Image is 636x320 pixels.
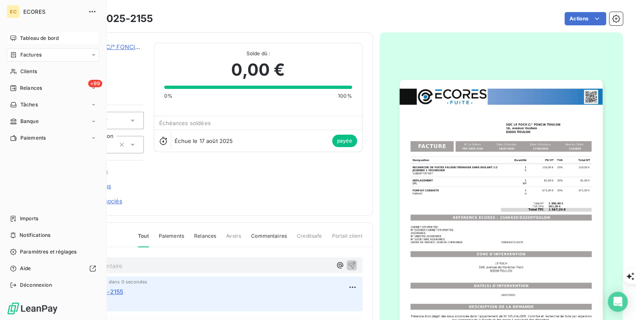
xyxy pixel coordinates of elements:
[159,120,211,126] span: Échéances soldées
[109,279,147,284] span: dans 0 secondes
[20,34,59,42] span: Tableau de bord
[565,12,606,25] button: Actions
[297,232,322,246] span: Creditsafe
[20,265,31,272] span: Aide
[20,51,42,59] span: Factures
[7,5,20,18] div: EC
[251,232,287,246] span: Commentaires
[78,11,153,26] h3: FEF-2025-2155
[164,92,173,100] span: 0%
[20,248,76,256] span: Paramètres et réglages
[332,232,362,246] span: Portail client
[138,232,149,247] span: Tout
[175,138,233,144] span: Échue le 17 août 2025
[338,92,352,100] span: 100%
[20,281,52,289] span: Déconnexion
[194,232,216,246] span: Relances
[88,80,102,87] span: +99
[226,232,241,246] span: Avoirs
[20,215,38,222] span: Imports
[7,262,99,275] a: Aide
[7,302,58,315] img: Logo LeanPay
[23,8,83,15] span: ECORES
[20,231,50,239] span: Notifications
[20,101,38,108] span: Tâches
[65,43,166,50] a: SDC LE FOCH C/° FONCIA TOULON
[20,84,42,92] span: Relances
[332,135,357,147] span: payée
[608,292,628,312] div: Open Intercom Messenger
[159,232,184,246] span: Paiements
[20,134,46,142] span: Paiements
[164,50,352,57] span: Solde dû :
[20,68,37,75] span: Clients
[231,57,285,82] span: 0,00 €
[20,118,39,125] span: Banque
